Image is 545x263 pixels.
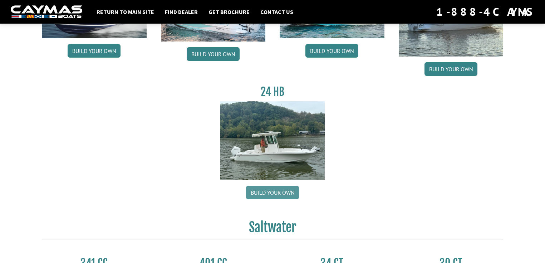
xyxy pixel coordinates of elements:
h2: Saltwater [42,219,503,239]
a: Build your own [187,47,240,61]
a: Find Dealer [161,7,201,16]
a: Build your own [305,44,358,58]
a: Build your own [246,186,299,199]
a: Build your own [424,62,477,76]
a: Contact Us [257,7,297,16]
a: Return to main site [93,7,158,16]
img: 24_HB_thumbnail.jpg [220,101,325,180]
h3: 24 HB [220,85,325,98]
div: 1-888-4CAYMAS [436,4,534,20]
a: Get Brochure [205,7,253,16]
a: Build your own [68,44,121,58]
img: white-logo-c9c8dbefe5ff5ceceb0f0178aa75bf4bb51f6bca0971e226c86eb53dfe498488.png [11,5,82,19]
